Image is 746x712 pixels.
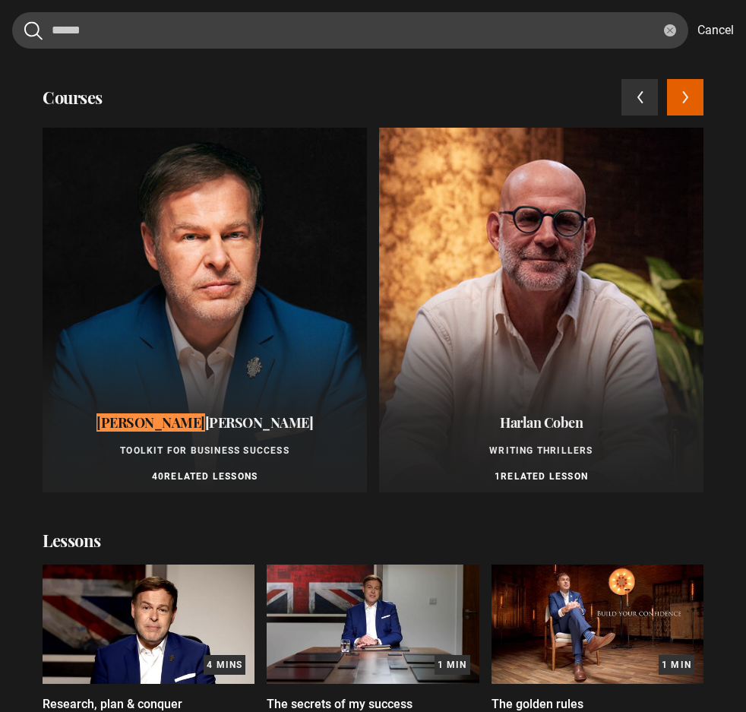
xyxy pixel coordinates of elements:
[43,529,703,552] h2: Lessons
[388,470,694,483] p: 1 Related Lesson
[659,655,694,675] p: 1
[435,655,470,675] p: 1
[24,21,43,40] button: Submit the search query
[205,413,314,432] span: [PERSON_NAME]
[12,12,688,49] input: Search
[489,445,593,456] span: Writing Thrillers
[447,660,467,670] abbr: min
[120,445,289,456] span: Toolkit for Business Success
[697,21,734,40] button: Cancel
[52,470,358,483] p: 40 Related Lessons
[96,413,205,432] mark: [PERSON_NAME]
[664,24,676,36] button: Clear the search query
[500,413,583,432] span: Harlan Coben
[43,697,182,711] span: Research, plan & conquer
[492,697,583,711] span: The golden rules
[43,128,367,492] a: [PERSON_NAME][PERSON_NAME]Toolkit for Business Success40Related Lessons
[267,697,413,711] span: The secrets of my success
[43,86,103,109] h2: Courses
[379,128,703,492] a: Harlan CobenWriting Thrillers1Related Lesson
[217,660,243,670] abbr: mins
[204,655,245,675] p: 4
[671,660,691,670] abbr: min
